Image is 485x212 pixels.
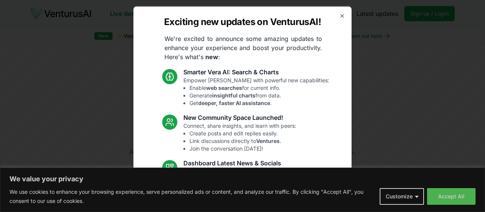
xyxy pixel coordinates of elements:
[189,175,306,182] li: Standardized analysis .
[189,84,329,91] li: Enable for current info.
[198,99,270,106] strong: deeper, faster AI assistance
[183,113,296,122] h3: New Community Space Launched!
[208,183,260,189] strong: latest industry news
[189,99,329,107] li: Get .
[256,137,280,144] strong: Ventures
[164,16,321,28] h2: Exciting new updates on VenturusAI!
[244,175,280,182] strong: introductions
[183,67,329,76] h3: Smarter Vera AI: Search & Charts
[189,144,296,152] li: Join the conversation [DATE]!
[189,129,296,137] li: Create posts and edit replies easily.
[212,92,255,98] strong: insightful charts
[189,137,296,144] li: Link discussions directly to .
[158,34,328,61] p: We're excited to announce some amazing updates to enhance your experience and boost your producti...
[183,167,306,198] p: Enjoy a more streamlined, connected experience:
[205,53,218,60] strong: new
[206,84,242,91] strong: web searches
[183,122,296,152] p: Connect, share insights, and learn with peers:
[189,190,306,198] li: See topics.
[189,182,306,190] li: Access articles.
[183,158,306,167] h3: Dashboard Latest News & Socials
[199,190,260,197] strong: trending relevant social
[183,76,329,107] p: Empower [PERSON_NAME] with powerful new capabilities:
[189,91,329,99] li: Generate from data.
